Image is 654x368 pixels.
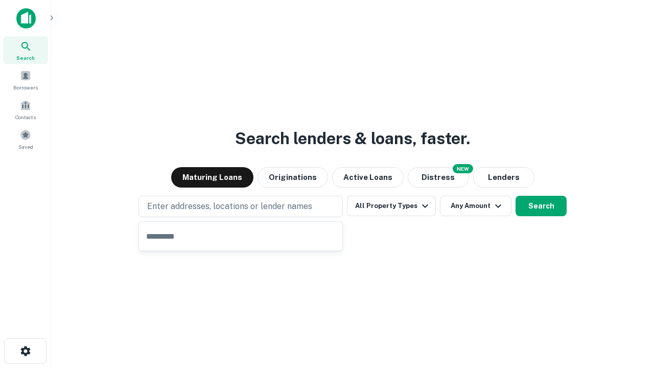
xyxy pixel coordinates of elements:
button: Originations [258,167,328,188]
span: Search [16,54,35,62]
button: Search [516,196,567,216]
button: Maturing Loans [171,167,253,188]
button: All Property Types [347,196,436,216]
span: Saved [18,143,33,151]
div: NEW [453,164,473,173]
h3: Search lenders & loans, faster. [235,126,470,151]
button: Active Loans [332,167,404,188]
a: Borrowers [3,66,48,94]
button: Any Amount [440,196,511,216]
p: Enter addresses, locations or lender names [147,200,312,213]
button: Search distressed loans with lien and other non-mortgage details. [408,167,469,188]
a: Contacts [3,96,48,123]
button: Enter addresses, locations or lender names [138,196,343,217]
a: Search [3,36,48,64]
iframe: Chat Widget [603,286,654,335]
a: Saved [3,125,48,153]
span: Borrowers [13,83,38,91]
span: Contacts [15,113,36,121]
img: capitalize-icon.png [16,8,36,29]
button: Lenders [473,167,534,188]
